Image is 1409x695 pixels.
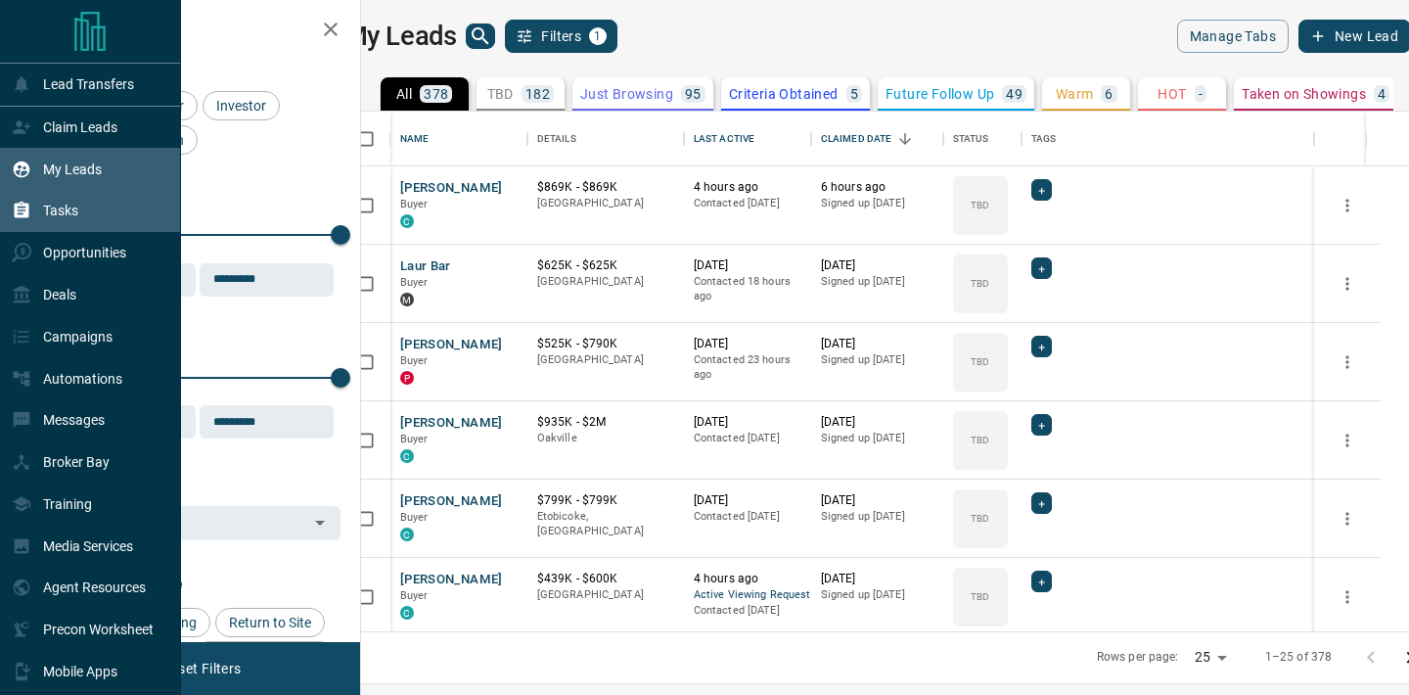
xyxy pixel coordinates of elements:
p: [GEOGRAPHIC_DATA] [537,352,674,368]
p: [GEOGRAPHIC_DATA] [537,196,674,211]
div: Investor [203,91,280,120]
span: Buyer [400,511,429,524]
button: Manage Tabs [1177,20,1289,53]
button: Sort [891,125,919,153]
span: Return to Site [222,615,318,630]
span: + [1038,258,1045,278]
p: TBD [971,198,989,212]
p: 4 [1378,87,1386,101]
p: [DATE] [821,492,933,509]
span: Investor [209,98,273,114]
p: 95 [685,87,702,101]
p: $799K - $799K [537,492,674,509]
p: Criteria Obtained [729,87,839,101]
div: Status [943,112,1022,166]
div: 25 [1187,643,1234,672]
p: 5 [850,87,858,101]
button: [PERSON_NAME] [400,571,503,589]
p: Contacted [DATE] [694,196,801,211]
p: Taken on Showings [1242,87,1366,101]
p: [DATE] [821,336,933,352]
p: $869K - $869K [537,179,674,196]
p: Contacted 23 hours ago [694,352,801,383]
div: + [1031,414,1052,436]
span: Buyer [400,589,429,602]
div: Last Active [694,112,754,166]
button: [PERSON_NAME] [400,179,503,198]
p: [DATE] [694,492,801,509]
p: TBD [487,87,514,101]
button: more [1333,269,1362,299]
div: + [1031,336,1052,357]
div: Details [527,112,684,166]
div: Return to Site [215,608,325,637]
span: + [1038,415,1045,435]
button: more [1333,347,1362,377]
p: Etobicoke, [GEOGRAPHIC_DATA] [537,509,674,539]
p: Future Follow Up [886,87,994,101]
button: more [1333,426,1362,455]
p: All [396,87,412,101]
p: [GEOGRAPHIC_DATA] [537,274,674,290]
span: + [1038,493,1045,513]
span: + [1038,572,1045,591]
button: more [1333,191,1362,220]
p: 6 [1105,87,1113,101]
div: Claimed Date [821,112,892,166]
div: + [1031,179,1052,201]
div: Name [390,112,527,166]
div: Tags [1031,112,1057,166]
div: condos.ca [400,606,414,620]
p: 182 [525,87,550,101]
p: 378 [424,87,448,101]
button: Reset Filters [149,652,253,685]
button: Laur Bar [400,257,451,276]
p: Warm [1056,87,1094,101]
div: + [1031,492,1052,514]
p: [DATE] [821,414,933,431]
button: search button [466,23,495,49]
div: + [1031,571,1052,592]
span: Buyer [400,276,429,289]
h2: Filters [63,20,341,43]
button: [PERSON_NAME] [400,492,503,511]
div: + [1031,257,1052,279]
p: Contacted [DATE] [694,431,801,446]
p: Contacted [DATE] [694,509,801,525]
p: [GEOGRAPHIC_DATA] [537,587,674,603]
p: 49 [1006,87,1023,101]
p: - [1199,87,1203,101]
div: Status [953,112,989,166]
p: Signed up [DATE] [821,509,933,525]
div: condos.ca [400,449,414,463]
p: 6 hours ago [821,179,933,196]
div: Details [537,112,576,166]
p: Oakville [537,431,674,446]
button: [PERSON_NAME] [400,414,503,433]
div: property.ca [400,371,414,385]
span: + [1038,180,1045,200]
span: 1 [591,29,605,43]
p: Signed up [DATE] [821,587,933,603]
span: Buyer [400,354,429,367]
p: TBD [971,433,989,447]
p: $525K - $790K [537,336,674,352]
p: [DATE] [821,257,933,274]
h1: My Leads [344,21,457,52]
span: + [1038,337,1045,356]
button: Open [306,509,334,536]
button: [PERSON_NAME] [400,336,503,354]
p: $935K - $2M [537,414,674,431]
div: Tags [1022,112,1315,166]
div: Name [400,112,430,166]
p: TBD [971,276,989,291]
p: [DATE] [821,571,933,587]
p: 1–25 of 378 [1265,649,1332,666]
p: Contacted [DATE] [694,603,801,619]
p: [DATE] [694,257,801,274]
button: Filters1 [505,20,617,53]
span: Buyer [400,198,429,210]
p: Signed up [DATE] [821,431,933,446]
div: condos.ca [400,528,414,541]
button: more [1333,504,1362,533]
